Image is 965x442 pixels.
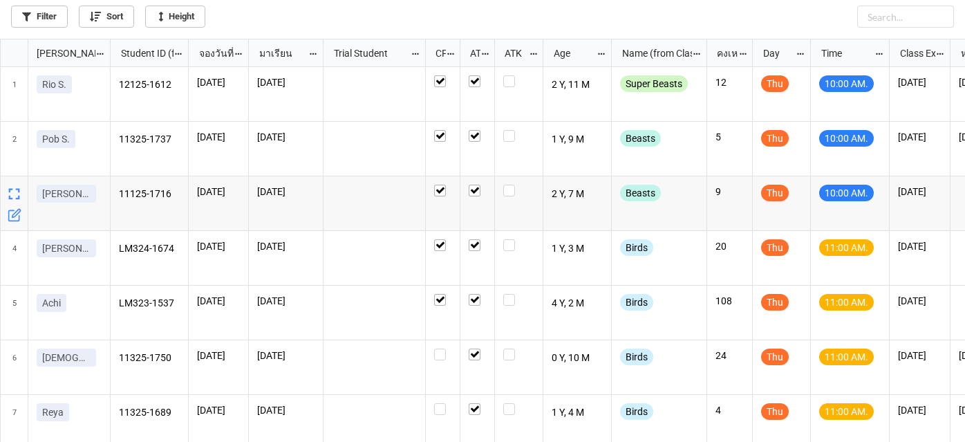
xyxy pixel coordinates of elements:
a: Height [145,6,205,28]
p: [DATE] [898,239,941,253]
p: 12 [715,75,744,89]
p: 4 Y, 2 M [552,294,603,313]
div: Birds [620,239,653,256]
input: Search... [857,6,954,28]
p: [DATE] [257,185,315,199]
p: 5 [715,130,744,144]
p: Rio S. [42,77,66,91]
p: [DATE] [257,239,315,253]
p: [DATE] [197,349,240,362]
div: [PERSON_NAME] Name [28,46,95,61]
p: 2 Y, 7 M [552,185,603,204]
p: [DATE] [257,130,315,144]
p: [DATE] [257,294,315,308]
p: 11325-1689 [119,403,180,423]
div: มาเรียน [251,46,308,61]
div: 11:00 AM. [819,239,874,256]
div: CF [427,46,447,61]
div: Thu [761,130,789,147]
p: 9 [715,185,744,199]
p: [DATE] [898,130,941,144]
p: [DATE] [197,403,240,417]
p: [DATE] [197,75,240,89]
span: 6 [12,340,17,394]
div: Day [755,46,796,61]
p: 12125-1612 [119,75,180,95]
div: Birds [620,403,653,420]
div: grid [1,39,111,67]
div: Birds [620,294,653,311]
p: [PERSON_NAME]ปู [42,241,91,255]
a: Filter [11,6,68,28]
p: [DEMOGRAPHIC_DATA] [42,351,91,365]
p: 24 [715,349,744,362]
p: 11325-1737 [119,130,180,149]
p: 11125-1716 [119,185,180,204]
p: Achi [42,296,61,310]
span: 2 [12,122,17,176]
div: Time [813,46,874,61]
p: LM323-1537 [119,294,180,313]
p: [DATE] [197,294,240,308]
p: [PERSON_NAME] [42,187,91,201]
div: 11:00 AM. [819,403,874,420]
div: Birds [620,349,653,365]
div: Student ID (from [PERSON_NAME] Name) [113,46,174,61]
p: [DATE] [898,349,941,362]
p: [DATE] [257,75,315,89]
div: Beasts [620,130,661,147]
div: จองวันที่ [191,46,234,61]
div: ATK [496,46,528,61]
p: [DATE] [898,294,941,308]
p: 0 Y, 10 M [552,349,603,368]
div: 11:00 AM. [819,294,874,311]
div: Thu [761,239,789,256]
p: 1 Y, 4 M [552,403,603,423]
a: Sort [79,6,134,28]
div: คงเหลือ (from Nick Name) [709,46,738,61]
div: Thu [761,349,789,365]
p: 11325-1750 [119,349,180,368]
p: [DATE] [197,239,240,253]
p: [DATE] [257,349,315,362]
p: [DATE] [898,403,941,417]
span: 4 [12,231,17,285]
div: 10:00 AM. [819,185,874,201]
p: Reya [42,405,64,419]
div: Thu [761,75,789,92]
div: 10:00 AM. [819,75,874,92]
div: Age [545,46,597,61]
p: 1 Y, 9 M [552,130,603,149]
div: Trial Student [326,46,410,61]
p: 108 [715,294,744,308]
div: Thu [761,185,789,201]
div: Super Beasts [620,75,688,92]
p: [DATE] [898,185,941,199]
p: [DATE] [197,130,240,144]
p: 2 Y, 11 M [552,75,603,95]
div: ATT [462,46,481,61]
div: Thu [761,403,789,420]
p: [DATE] [257,403,315,417]
div: 11:00 AM. [819,349,874,365]
p: [DATE] [197,185,240,199]
p: 4 [715,403,744,417]
p: Pob S. [42,132,70,146]
p: 20 [715,239,744,253]
div: Class Expiration [892,46,936,61]
div: Beasts [620,185,661,201]
div: Name (from Class) [614,46,692,61]
p: LM324-1674 [119,239,180,259]
span: 1 [12,67,17,121]
p: [DATE] [898,75,941,89]
span: 5 [12,286,17,340]
div: 10:00 AM. [819,130,874,147]
div: Thu [761,294,789,311]
p: 1 Y, 3 M [552,239,603,259]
